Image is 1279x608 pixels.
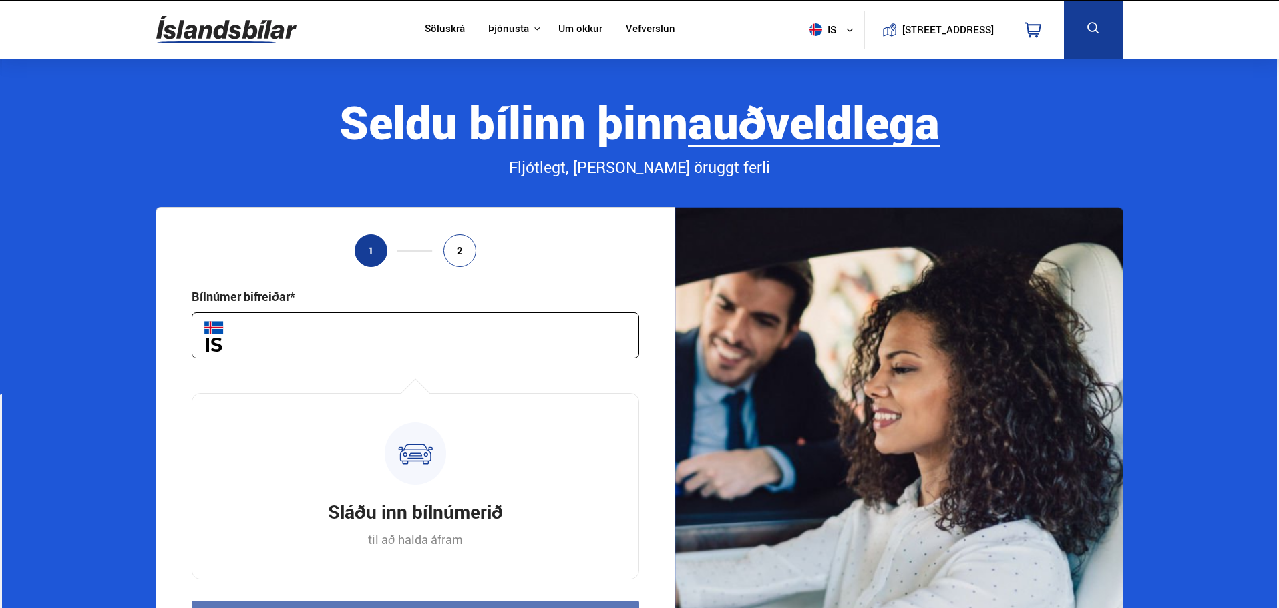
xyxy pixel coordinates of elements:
[425,23,465,37] a: Söluskrá
[156,97,1123,147] div: Seldu bílinn þinn
[156,8,297,51] img: G0Ugv5HjCgRt.svg
[156,156,1123,179] div: Fljótlegt, [PERSON_NAME] öruggt ferli
[626,23,675,37] a: Vefverslun
[368,245,374,256] span: 1
[688,91,940,153] b: auðveldlega
[328,499,503,524] h3: Sláðu inn bílnúmerið
[368,531,463,547] p: til að halda áfram
[809,23,822,36] img: svg+xml;base64,PHN2ZyB4bWxucz0iaHR0cDovL3d3dy53My5vcmcvMjAwMC9zdmciIHdpZHRoPSI1MTIiIGhlaWdodD0iNT...
[872,11,1001,49] a: [STREET_ADDRESS]
[488,23,529,35] button: Þjónusta
[804,10,864,49] button: is
[558,23,602,37] a: Um okkur
[804,23,838,36] span: is
[457,245,463,256] span: 2
[908,24,989,35] button: [STREET_ADDRESS]
[192,288,295,304] div: Bílnúmer bifreiðar*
